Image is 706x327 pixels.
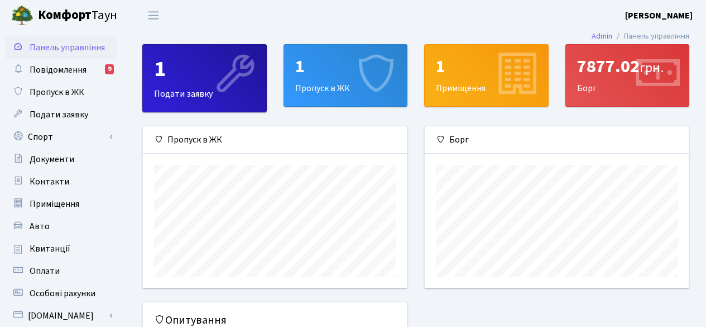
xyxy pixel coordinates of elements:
[284,45,407,106] div: Пропуск в ЖК
[6,36,117,59] a: Панель управління
[11,4,33,27] img: logo.png
[38,6,117,25] span: Таун
[6,238,117,260] a: Квитанції
[6,282,117,305] a: Особові рахунки
[424,44,549,107] a: 1Приміщення
[284,44,408,107] a: 1Пропуск в ЖК
[6,126,117,148] a: Спорт
[577,56,678,77] div: 7877.02
[154,56,255,83] div: 1
[6,170,117,193] a: Контакти
[143,45,266,112] div: Подати заявку
[6,103,117,126] a: Подати заявку
[425,45,548,106] div: Приміщення
[30,153,74,165] span: Документи
[38,6,92,24] b: Комфорт
[6,260,117,282] a: Оплати
[30,108,88,121] span: Подати заявку
[612,30,689,42] li: Панель управління
[30,86,84,98] span: Пропуск в ЖК
[143,126,407,154] div: Пропуск в ЖК
[30,287,95,300] span: Особові рахунки
[425,126,689,154] div: Борг
[6,59,117,81] a: Повідомлення9
[154,314,396,327] h5: Опитування
[566,45,689,106] div: Борг
[30,198,79,210] span: Приміщення
[575,25,706,48] nav: breadcrumb
[30,41,105,54] span: Панель управління
[295,56,396,77] div: 1
[140,6,167,25] button: Переключити навігацію
[6,148,117,170] a: Документи
[6,193,117,215] a: Приміщення
[6,81,117,103] a: Пропуск в ЖК
[142,44,267,112] a: 1Подати заявку
[30,64,87,76] span: Повідомлення
[6,215,117,238] a: Авто
[592,30,612,42] a: Admin
[30,220,50,233] span: Авто
[30,265,60,277] span: Оплати
[105,64,114,74] div: 9
[6,305,117,327] a: [DOMAIN_NAME]
[30,176,69,188] span: Контакти
[436,56,537,77] div: 1
[625,9,693,22] a: [PERSON_NAME]
[30,243,70,255] span: Квитанції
